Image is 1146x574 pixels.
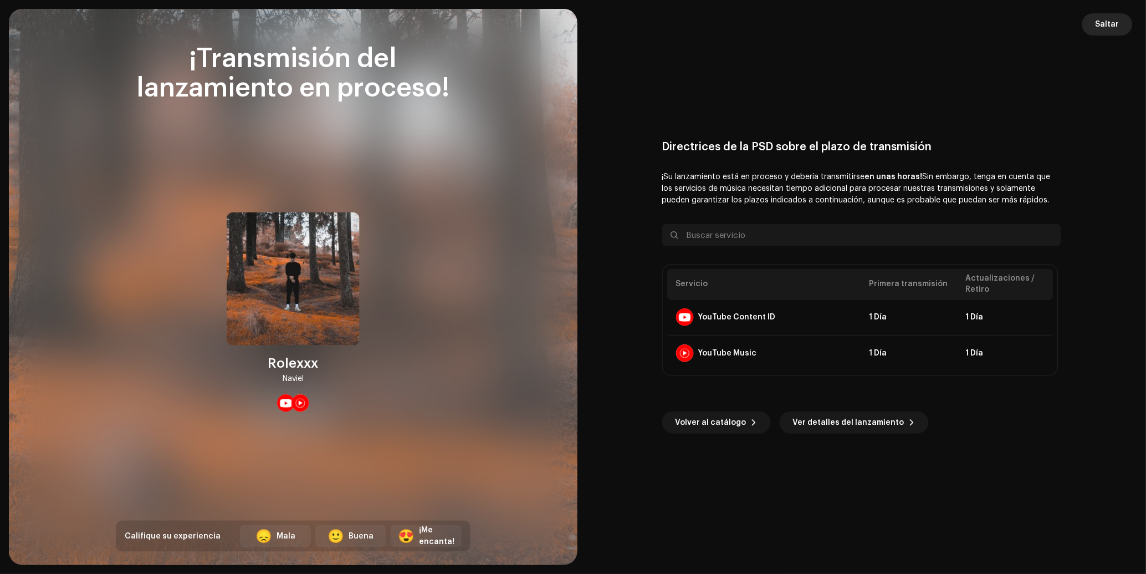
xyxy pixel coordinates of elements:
th: Primera transmisión [861,269,957,299]
div: ¡Transmisión del lanzamiento en proceso! [116,44,470,103]
div: Mala [277,531,295,542]
input: Buscar servicio [662,224,1061,246]
th: Actualizaciones / Retiro [957,269,1053,299]
div: 😞 [255,530,272,543]
button: Ver detalles del lanzamiento [780,412,929,434]
div: YouTube Music [698,349,757,358]
div: YouTube Content ID [698,313,776,322]
div: 🙂 [328,530,345,543]
th: Servicio [667,269,861,299]
div: Rolexxx [268,354,319,372]
div: Naviel [283,372,304,385]
button: Saltar [1082,13,1133,35]
p: ¡Su lanzamiento está en proceso y debería transmitirse Sin embargo, tenga en cuenta que los servi... [662,171,1061,206]
img: aae02941-d92d-45de-bd2d-1b44e18c82fb [227,212,360,346]
td: 1 Día [861,300,957,336]
div: ¡Me encanta! [419,525,454,548]
td: 1 Día [861,336,957,371]
span: Volver al catálogo [676,412,746,434]
span: Ver detalles del lanzamiento [793,412,904,434]
span: Califique su experiencia [125,532,221,540]
button: Volver al catálogo [662,412,771,434]
b: en unas horas! [865,173,923,181]
div: Buena [349,531,374,542]
div: Directrices de la PSD sobre el plazo de transmisión [662,140,1061,154]
td: 1 Día [957,300,1053,336]
span: Saltar [1096,13,1119,35]
td: 1 Día [957,336,1053,371]
div: 😍 [398,530,415,543]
